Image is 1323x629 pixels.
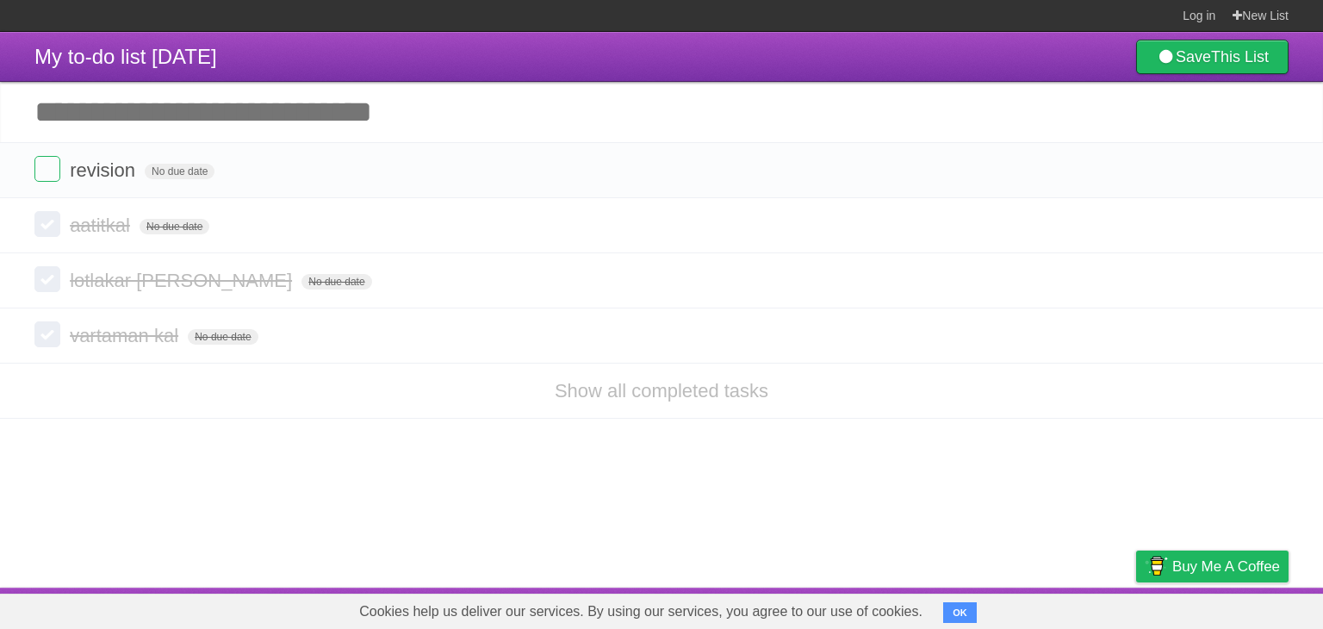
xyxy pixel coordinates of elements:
span: No due date [145,164,214,179]
span: No due date [301,274,371,290]
span: Cookies help us deliver our services. By using our services, you agree to our use of cookies. [342,595,940,629]
span: aatitkal [70,215,134,236]
a: Show all completed tasks [555,380,768,402]
a: Suggest a feature [1180,592,1289,625]
a: SaveThis List [1136,40,1289,74]
a: About [907,592,943,625]
a: Privacy [1114,592,1158,625]
a: Buy me a coffee [1136,551,1289,582]
label: Done [34,211,60,237]
span: vartaman kal [70,325,183,346]
a: Developers [964,592,1034,625]
label: Done [34,321,60,347]
span: No due date [140,219,209,234]
span: My to-do list [DATE] [34,45,217,68]
span: No due date [188,329,258,345]
b: This List [1211,48,1269,65]
label: Done [34,266,60,292]
button: OK [943,602,977,623]
span: revision [70,159,140,181]
label: Done [34,156,60,182]
span: Buy me a coffee [1172,551,1280,582]
span: lotlakar [PERSON_NAME] [70,270,296,291]
img: Buy me a coffee [1145,551,1168,581]
a: Terms [1055,592,1093,625]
